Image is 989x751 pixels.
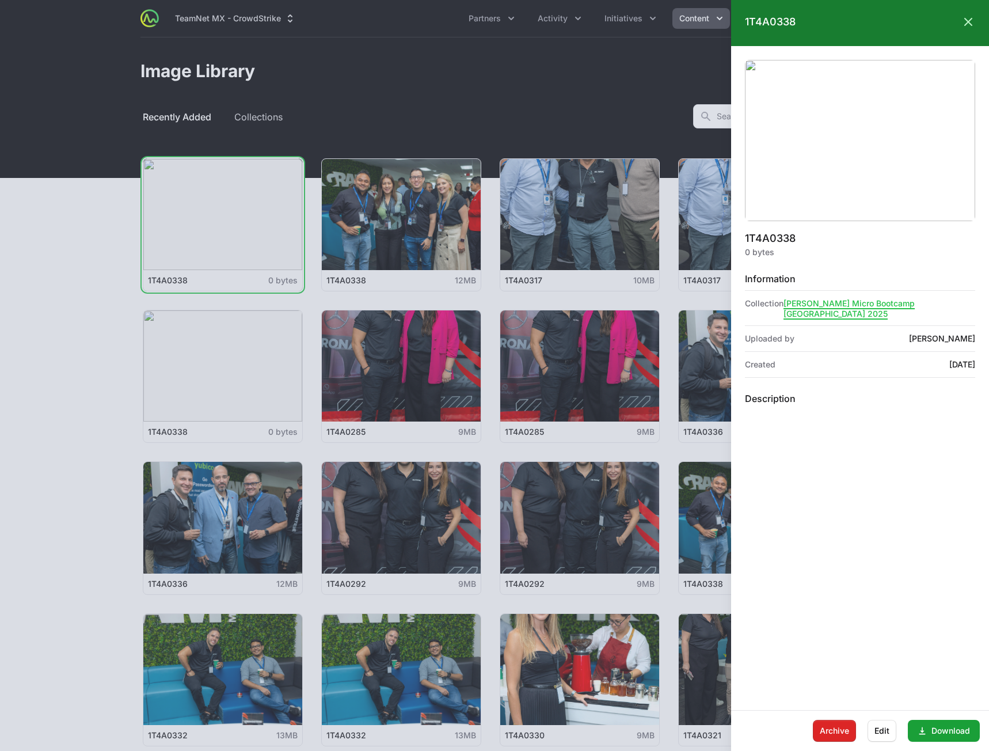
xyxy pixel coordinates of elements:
dd: [DATE] [949,359,975,370]
a: [PERSON_NAME] Micro Bootcamp [GEOGRAPHIC_DATA] 2025 [783,298,975,318]
a: Download [908,720,980,742]
dt: Created [745,359,775,370]
span: Archive [820,724,849,738]
p: 0 bytes [745,246,796,258]
h2: 1T4A0338 [745,14,796,30]
span: Edit [874,724,889,738]
h3: Description [745,392,975,405]
dd: [PERSON_NAME] [909,333,975,344]
h2: 1T4A0338 [745,230,796,246]
dt: Collection [745,298,783,318]
button: Archive [813,720,856,742]
h3: Information [745,272,975,286]
dt: Uploaded by [745,333,794,344]
button: Edit [868,720,896,742]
